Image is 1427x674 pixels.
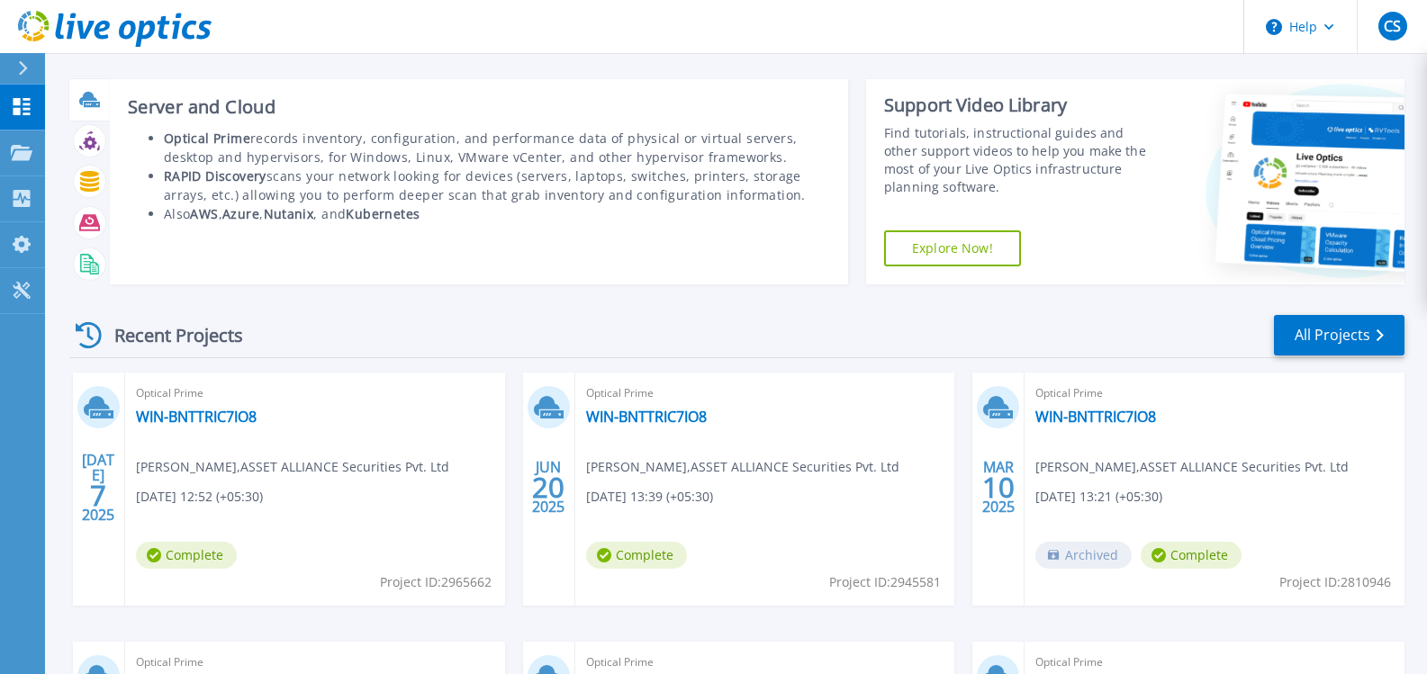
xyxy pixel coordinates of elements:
[586,487,713,507] span: [DATE] 13:39 (+05:30)
[1035,487,1162,507] span: [DATE] 13:21 (+05:30)
[164,130,250,147] b: Optical Prime
[884,94,1155,117] div: Support Video Library
[532,480,564,495] span: 20
[164,166,830,204] li: scans your network looking for devices (servers, laptops, switches, printers, storage arrays, etc...
[164,167,266,184] b: RAPID Discovery
[136,408,257,426] a: WIN-BNTTRIC7IO8
[829,572,941,592] span: Project ID: 2945581
[586,383,944,403] span: Optical Prime
[128,97,830,117] h3: Server and Cloud
[1279,572,1391,592] span: Project ID: 2810946
[1035,542,1132,569] span: Archived
[164,204,830,223] li: Also , , , and
[1141,542,1242,569] span: Complete
[586,652,944,672] span: Optical Prime
[981,454,1016,520] div: MAR 2025
[264,205,314,222] b: Nutanix
[380,572,492,592] span: Project ID: 2965662
[531,454,565,520] div: JUN 2025
[1274,315,1404,355] a: All Projects
[136,487,263,507] span: [DATE] 12:52 (+05:30)
[136,383,494,403] span: Optical Prime
[1035,652,1394,672] span: Optical Prime
[164,129,830,166] li: records inventory, configuration, and performance data of physical or virtual servers, desktop an...
[81,454,115,520] div: [DATE] 2025
[982,480,1015,495] span: 10
[1035,383,1394,403] span: Optical Prime
[346,205,420,222] b: Kubernetes
[1384,19,1401,33] span: CS
[1035,408,1156,426] a: WIN-BNTTRIC7IO8
[884,124,1155,196] div: Find tutorials, instructional guides and other support videos to help you make the most of your L...
[586,542,687,569] span: Complete
[586,457,899,477] span: [PERSON_NAME] , ASSET ALLIANCE Securities Pvt. Ltd
[190,205,218,222] b: AWS
[1035,457,1349,477] span: [PERSON_NAME] , ASSET ALLIANCE Securities Pvt. Ltd
[136,652,494,672] span: Optical Prime
[136,542,237,569] span: Complete
[90,488,106,503] span: 7
[586,408,707,426] a: WIN-BNTTRIC7IO8
[222,205,259,222] b: Azure
[69,313,267,357] div: Recent Projects
[136,457,449,477] span: [PERSON_NAME] , ASSET ALLIANCE Securities Pvt. Ltd
[884,230,1021,266] a: Explore Now!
